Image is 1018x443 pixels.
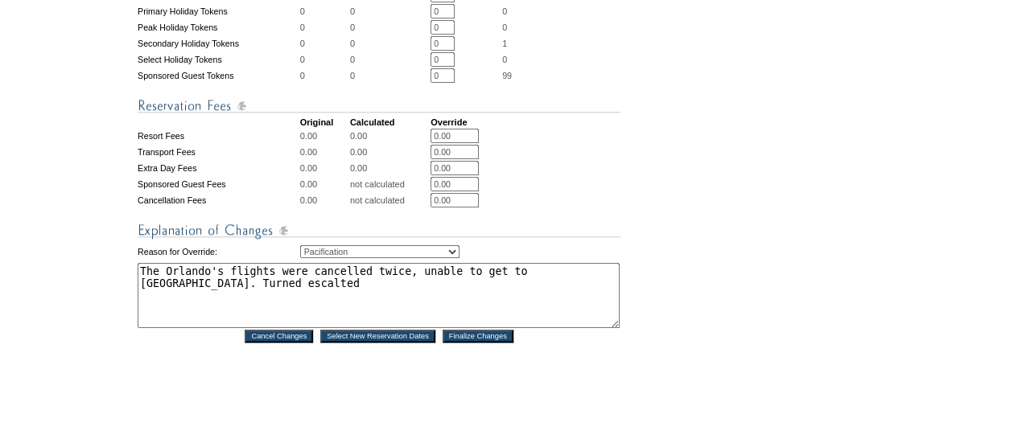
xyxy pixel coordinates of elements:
td: Transport Fees [138,145,299,159]
span: 0 [502,6,507,16]
img: Reservation Fees [138,96,620,116]
td: 0 [300,68,348,83]
td: 0.00 [300,177,348,191]
td: Reason for Override: [138,242,299,261]
td: Select Holiday Tokens [138,52,299,67]
td: Sponsored Guest Fees [138,177,299,191]
td: 0 [350,36,429,51]
span: 0 [502,55,507,64]
td: Peak Holiday Tokens [138,20,299,35]
td: Primary Holiday Tokens [138,4,299,18]
td: 0 [300,52,348,67]
td: Sponsored Guest Tokens [138,68,299,83]
td: not calculated [350,177,429,191]
td: 0 [350,68,429,83]
input: Cancel Changes [245,330,313,343]
td: Original [300,117,348,127]
td: 0 [300,36,348,51]
td: 0 [350,52,429,67]
td: Extra Day Fees [138,161,299,175]
td: 0.00 [300,161,348,175]
span: 0 [502,23,507,32]
td: 0.00 [300,145,348,159]
td: 0 [350,20,429,35]
td: not calculated [350,193,429,207]
td: Override [431,117,501,127]
td: Cancellation Fees [138,193,299,207]
td: 0.00 [350,145,429,159]
span: 1 [502,39,507,48]
td: Calculated [350,117,429,127]
td: 0.00 [300,193,348,207]
td: 0.00 [300,129,348,143]
td: 0 [300,4,348,18]
span: 99 [502,71,512,80]
td: 0 [300,20,348,35]
input: Finalize Changes [443,330,513,343]
input: Select New Reservation Dates [320,330,435,343]
td: 0.00 [350,129,429,143]
img: Explanation of Changes [138,220,620,240]
td: 0 [350,4,429,18]
td: Resort Fees [138,129,299,143]
td: Secondary Holiday Tokens [138,36,299,51]
td: 0.00 [350,161,429,175]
